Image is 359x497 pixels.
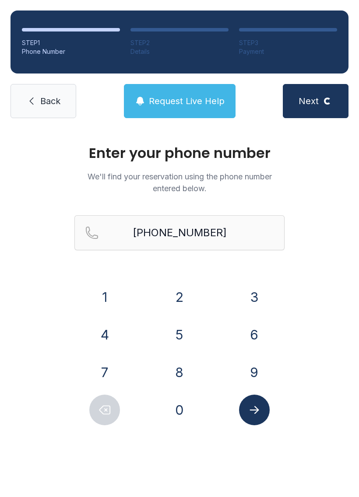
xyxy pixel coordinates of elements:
[22,47,120,56] div: Phone Number
[164,395,195,425] button: 0
[239,38,337,47] div: STEP 3
[164,282,195,312] button: 2
[22,38,120,47] div: STEP 1
[130,38,229,47] div: STEP 2
[89,357,120,388] button: 7
[130,47,229,56] div: Details
[239,47,337,56] div: Payment
[239,319,270,350] button: 6
[40,95,60,107] span: Back
[89,282,120,312] button: 1
[164,357,195,388] button: 8
[74,146,285,160] h1: Enter your phone number
[74,171,285,194] p: We'll find your reservation using the phone number entered below.
[164,319,195,350] button: 5
[149,95,225,107] span: Request Live Help
[89,395,120,425] button: Delete number
[299,95,319,107] span: Next
[239,395,270,425] button: Submit lookup form
[239,282,270,312] button: 3
[89,319,120,350] button: 4
[239,357,270,388] button: 9
[74,215,285,250] input: Reservation phone number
